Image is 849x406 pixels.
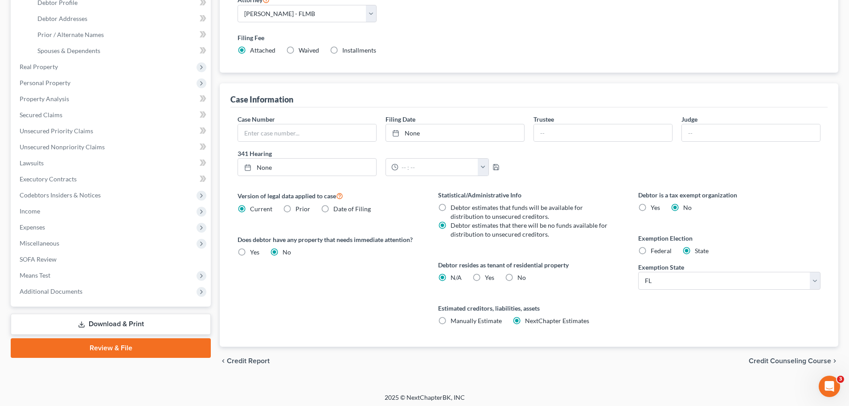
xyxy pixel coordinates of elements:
label: Exemption Election [638,234,820,243]
label: 341 Hearing [233,149,529,158]
span: Debtor estimates that funds will be available for distribution to unsecured creditors. [451,204,583,220]
span: Miscellaneous [20,239,59,247]
span: Personal Property [20,79,70,86]
span: Debtor estimates that there will be no funds available for distribution to unsecured creditors. [451,221,607,238]
span: State [695,247,709,254]
a: Secured Claims [12,107,211,123]
span: No [517,274,526,281]
span: Means Test [20,271,50,279]
label: Trustee [533,115,554,124]
span: Credit Counseling Course [749,357,831,365]
label: Estimated creditors, liabilities, assets [438,303,620,313]
span: Codebtors Insiders & Notices [20,191,101,199]
a: Unsecured Priority Claims [12,123,211,139]
span: SOFA Review [20,255,57,263]
span: No [683,204,692,211]
span: Executory Contracts [20,175,77,183]
i: chevron_right [831,357,838,365]
label: Exemption State [638,262,684,272]
input: Enter case number... [238,124,376,141]
label: Judge [681,115,697,124]
span: Credit Report [227,357,270,365]
a: Executory Contracts [12,171,211,187]
span: Prior / Alternate Names [37,31,104,38]
span: Yes [250,248,259,256]
a: Download & Print [11,314,211,335]
a: Unsecured Nonpriority Claims [12,139,211,155]
iframe: Intercom live chat [819,376,840,397]
label: Filing Date [386,115,415,124]
span: Yes [485,274,494,281]
i: chevron_left [220,357,227,365]
input: -- : -- [398,159,478,176]
a: Spouses & Dependents [30,43,211,59]
a: Debtor Addresses [30,11,211,27]
label: Filing Fee [238,33,820,42]
label: Debtor resides as tenant of residential property [438,260,620,270]
a: None [238,159,376,176]
input: -- [682,124,820,141]
span: Unsecured Priority Claims [20,127,93,135]
span: Debtor Addresses [37,15,87,22]
span: Installments [342,46,376,54]
span: Spouses & Dependents [37,47,100,54]
label: Case Number [238,115,275,124]
a: Lawsuits [12,155,211,171]
input: -- [534,124,672,141]
label: Statistical/Administrative Info [438,190,620,200]
a: Review & File [11,338,211,358]
button: Credit Counseling Course chevron_right [749,357,838,365]
span: Lawsuits [20,159,44,167]
span: No [283,248,291,256]
span: Manually Estimate [451,317,502,324]
span: Yes [651,204,660,211]
span: Expenses [20,223,45,231]
label: Does debtor have any property that needs immediate attention? [238,235,420,244]
span: Federal [651,247,672,254]
span: Waived [299,46,319,54]
span: NextChapter Estimates [525,317,589,324]
span: Additional Documents [20,287,82,295]
span: Date of Filing [333,205,371,213]
span: Unsecured Nonpriority Claims [20,143,105,151]
span: Attached [250,46,275,54]
span: N/A [451,274,462,281]
button: chevron_left Credit Report [220,357,270,365]
span: Property Analysis [20,95,69,103]
label: Version of legal data applied to case [238,190,420,201]
span: Current [250,205,272,213]
a: SOFA Review [12,251,211,267]
div: Case Information [230,94,293,105]
a: Prior / Alternate Names [30,27,211,43]
span: Income [20,207,40,215]
span: Prior [295,205,310,213]
a: Property Analysis [12,91,211,107]
span: 3 [837,376,844,383]
a: None [386,124,524,141]
label: Debtor is a tax exempt organization [638,190,820,200]
span: Real Property [20,63,58,70]
span: Secured Claims [20,111,62,119]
